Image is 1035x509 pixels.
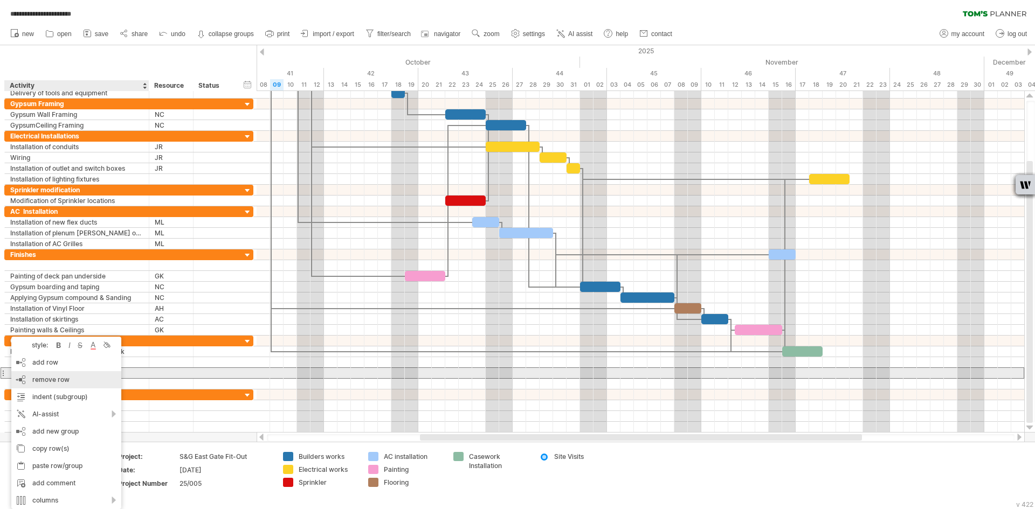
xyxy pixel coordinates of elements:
div: Friday, 14 November 2025 [755,79,769,90]
div: Wiring [10,152,143,163]
div: Project: [118,452,177,461]
div: Thursday, 20 November 2025 [836,79,850,90]
div: Sunday, 9 November 2025 [688,79,701,90]
div: Thursday, 23 October 2025 [459,79,472,90]
a: collapse groups [194,27,257,41]
div: Electrical Installations [10,131,143,141]
div: Date: [118,465,177,475]
div: Monday, 24 November 2025 [890,79,903,90]
div: GK [155,271,188,281]
span: filter/search [377,30,411,38]
div: Friday, 21 November 2025 [850,79,863,90]
div: Tuesday, 21 October 2025 [432,79,445,90]
div: NC [155,282,188,292]
div: AC [155,314,188,324]
div: Casework [10,336,143,346]
div: Flooring [384,478,443,487]
div: Sunday, 23 November 2025 [877,79,890,90]
div: add row [11,354,121,371]
div: Monday, 3 November 2025 [607,79,620,90]
div: Delivery of tools and equipment [10,88,143,98]
div: Wednesday, 3 December 2025 [1011,79,1025,90]
div: Delivery and installation of Casework [10,346,143,357]
div: NC [155,120,188,130]
div: Thursday, 6 November 2025 [647,79,661,90]
div: Installation of skirtings [10,314,143,324]
a: my account [937,27,988,41]
div: Builders works [299,452,357,461]
div: Applying Gypsum compound & Sanding [10,292,143,303]
div: 48 [890,68,984,79]
div: Sprinkler [299,478,357,487]
div: AC Installation [10,206,143,217]
div: 42 [324,68,418,79]
div: [DATE] [180,465,270,475]
div: Sunday, 26 October 2025 [499,79,513,90]
div: Status [198,80,236,91]
div: AC installation [384,452,443,461]
div: Wednesday, 19 November 2025 [823,79,836,90]
span: save [95,30,108,38]
div: Sunday, 19 October 2025 [405,79,418,90]
div: Tuesday, 28 October 2025 [526,79,540,90]
strong: collapse groups [209,30,254,38]
div: Saturday, 11 October 2025 [297,79,310,90]
div: Gypsum Wall Framing [10,109,143,120]
div: style: [16,341,53,349]
div: add new group [11,423,121,440]
div: GypsumCeiling Framing [10,120,143,130]
a: log out [993,27,1030,41]
div: Friday, 31 October 2025 [567,79,580,90]
div: Activity [10,80,143,91]
span: navigator [434,30,460,38]
a: help [601,27,631,41]
div: paste row/group [11,457,121,475]
div: 43 [418,68,513,79]
div: ML [155,228,188,238]
div: Saturday, 25 October 2025 [486,79,499,90]
div: Painting of deck pan underside [10,271,143,281]
div: Thursday, 27 November 2025 [930,79,944,90]
span: my account [951,30,984,38]
div: Project Number [118,479,177,488]
span: share [132,30,148,38]
div: 46 [701,68,796,79]
a: share [117,27,151,41]
div: Tuesday, 18 November 2025 [809,79,823,90]
span: new [22,30,34,38]
div: Friday, 10 October 2025 [284,79,297,90]
div: Tuesday, 25 November 2025 [903,79,917,90]
div: Sunday, 16 November 2025 [782,79,796,90]
div: 45 [607,68,701,79]
div: Friday, 7 November 2025 [661,79,674,90]
a: print [263,27,293,41]
div: Thursday, 13 November 2025 [742,79,755,90]
div: columns [11,492,121,509]
span: AI assist [568,30,592,38]
div: AH [155,303,188,313]
div: Wednesday, 8 October 2025 [257,79,270,90]
div: Tuesday, 2 December 2025 [998,79,1011,90]
div: Thursday, 9 October 2025 [270,79,284,90]
span: log out [1008,30,1027,38]
a: AI assist [554,27,596,41]
a: undo [156,27,189,41]
div: Installation of plenum [PERSON_NAME] on ceiling Frame [10,228,143,238]
div: Resource [154,80,187,91]
div: NC [155,109,188,120]
div: Monday, 27 October 2025 [513,79,526,90]
div: Monday, 13 October 2025 [324,79,337,90]
a: contact [637,27,675,41]
div: AI-assist [11,406,121,423]
div: Friday, 17 October 2025 [378,79,391,90]
div: Saturday, 22 November 2025 [863,79,877,90]
div: Installation of lighting fixtures [10,174,143,184]
div: Sunday, 12 October 2025 [310,79,324,90]
div: indent (subgroup) [11,388,121,406]
div: 41 [230,68,324,79]
span: print [277,30,289,38]
div: Wednesday, 29 October 2025 [540,79,553,90]
div: Monday, 1 December 2025 [984,79,998,90]
span: settings [523,30,545,38]
div: Tuesday, 11 November 2025 [715,79,728,90]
